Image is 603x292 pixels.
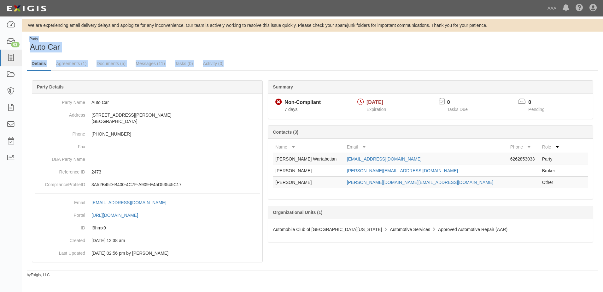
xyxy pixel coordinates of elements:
th: Email [344,141,508,153]
th: Role [540,141,563,153]
a: Agreements (1) [51,57,91,70]
div: 63 [11,42,20,47]
a: Exigis, LLC [31,273,50,277]
dt: Created [35,234,85,244]
a: Documents (5) [92,57,130,70]
dt: ID [35,222,85,231]
th: Name [273,141,344,153]
i: Non-Compliant [275,99,282,106]
p: 0 [447,99,476,106]
td: [PERSON_NAME] [273,177,344,188]
a: AAA [544,2,559,15]
a: [PERSON_NAME][EMAIL_ADDRESS][DOMAIN_NAME] [347,168,458,173]
p: 3A52B45D-B400-4C7F-A909-E45D53545C17 [91,181,260,188]
dt: Portal [35,209,85,218]
span: Since 08/11/2025 [284,107,297,112]
td: Party [540,153,563,165]
dt: Reference ID [35,166,85,175]
dd: [PHONE_NUMBER] [35,128,260,140]
span: Auto Car [30,43,60,51]
div: Non-Compliant [284,99,321,106]
span: Expiration [366,107,386,112]
td: Other [540,177,563,188]
div: [EMAIL_ADDRESS][DOMAIN_NAME] [91,199,166,206]
a: [PERSON_NAME][DOMAIN_NAME][EMAIL_ADDRESS][DOMAIN_NAME] [347,180,493,185]
a: [EMAIL_ADDRESS][DOMAIN_NAME] [347,156,422,161]
dt: Party Name [35,96,85,106]
td: [PERSON_NAME] [273,165,344,177]
b: Summary [273,84,293,89]
a: Messages (11) [131,57,170,70]
td: 6262853033 [508,153,540,165]
dd: 03/10/2023 12:38 am [35,234,260,247]
a: [EMAIL_ADDRESS][DOMAIN_NAME] [91,200,173,205]
small: by [27,272,50,278]
b: Organizational Units (1) [273,210,322,215]
img: logo-5460c22ac91f19d4615b14bd174203de0afe785f0fc80cf4dbbc73dc1793850b.png [5,3,48,14]
th: Phone [508,141,540,153]
dd: [STREET_ADDRESS][PERSON_NAME] [GEOGRAPHIC_DATA] [35,109,260,128]
a: Tasks (0) [170,57,198,70]
span: Approved Automotive Repair (AAR) [438,227,507,232]
div: Party [29,36,60,42]
td: [PERSON_NAME] Wartabetian [273,153,344,165]
div: We are experiencing email delivery delays and apologize for any inconvenience. Our team is active... [22,22,603,28]
p: 0 [528,99,552,106]
a: Details [27,57,51,71]
p: 2473 [91,169,260,175]
td: Broker [540,165,563,177]
span: Automotive Services [390,227,430,232]
dt: Fax [35,140,85,150]
span: Automobile Club of [GEOGRAPHIC_DATA][US_STATE] [273,227,382,232]
span: [DATE] [366,100,383,105]
b: Contacts (3) [273,130,298,135]
dt: Last Updated [35,247,85,256]
a: Activity (0) [198,57,228,70]
dt: Phone [35,128,85,137]
a: [URL][DOMAIN_NAME] [91,213,145,218]
dt: ComplianceProfileID [35,178,85,188]
dd: 10/09/2024 02:56 pm by Benjamin Tully [35,247,260,259]
dt: DBA Party Name [35,153,85,162]
dt: Email [35,196,85,206]
dd: Auto Car [35,96,260,109]
span: Pending [528,107,544,112]
div: Auto Car [27,36,308,52]
b: Party Details [37,84,64,89]
dd: f9hmx9 [35,222,260,234]
dt: Address [35,109,85,118]
i: Help Center - Complianz [576,4,583,12]
span: Tasks Due [447,107,468,112]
